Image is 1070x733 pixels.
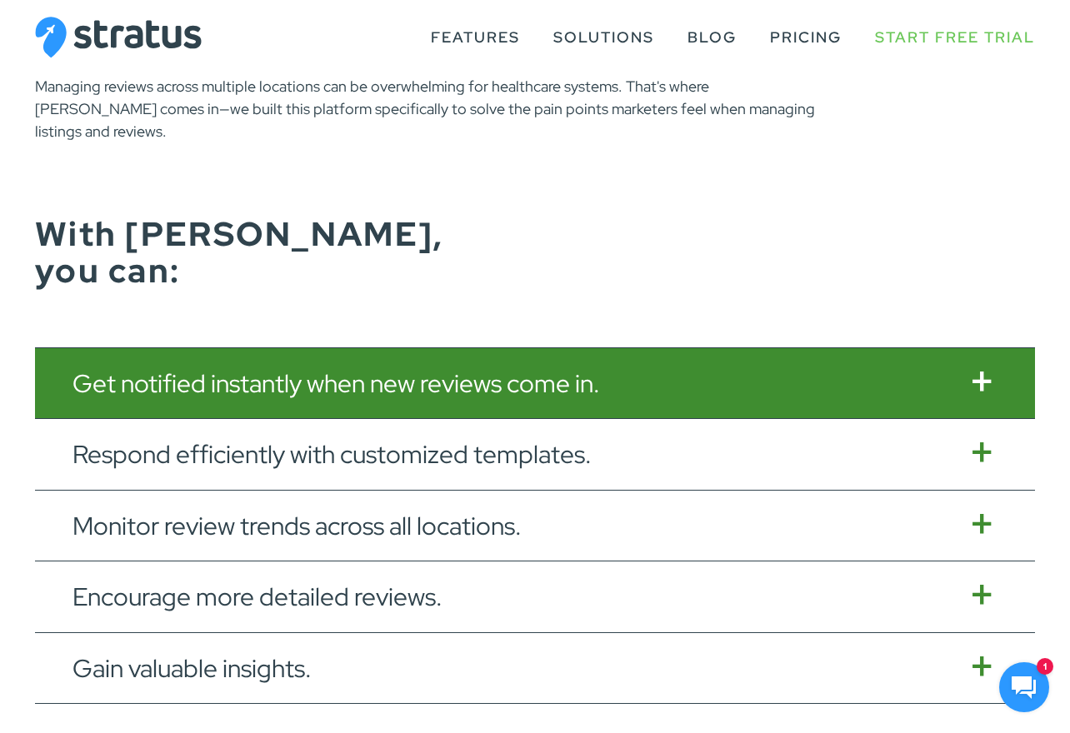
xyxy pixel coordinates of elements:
[35,212,444,292] strong: With [PERSON_NAME], you can:
[553,22,654,53] a: Solutions
[35,633,1035,704] button: Gain valuable insights.: Learn More
[35,17,202,58] img: Stratus
[35,75,818,142] p: Managing reviews across multiple locations can be overwhelming for healthcare systems. That's whe...
[35,348,1035,419] button: Get notified instantly when new reviews come in.: Learn More
[431,22,520,53] a: Features
[35,561,1035,632] button: Encourage more detailed reviews.: Learn More
[995,658,1053,716] iframe: HelpCrunch
[770,22,842,53] a: Pricing
[35,419,1035,490] button: Respond efficiently with customized templates.: Learn More
[35,491,1035,561] button: Monitor review trends across all locations.: Learn More
[687,22,737,53] a: Blog
[875,22,1035,53] a: Start Free Trial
